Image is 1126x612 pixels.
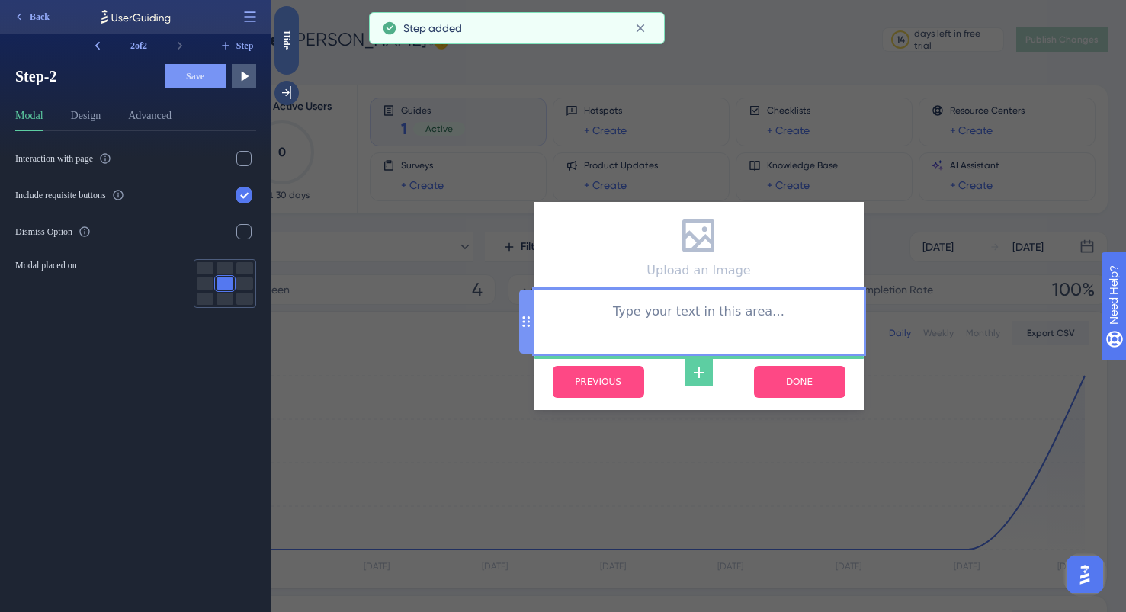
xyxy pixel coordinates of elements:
[128,107,172,131] button: Advanced
[403,19,462,37] span: Step added
[375,263,479,277] div: Upload an Image
[30,11,50,23] span: Back
[18,8,194,32] span: Use to navigate between the steps or end the guide (Next, Previous, Done).
[15,107,43,131] button: Modal
[15,66,152,87] span: Step-2
[186,70,204,82] span: Save
[236,40,254,52] span: Step
[15,189,106,201] div: Include requisite buttons
[1062,552,1108,598] iframe: UserGuiding AI Assistant Launcher
[71,107,101,131] button: Design
[15,226,72,238] div: Dismiss Option
[217,34,256,58] button: Step
[6,5,56,29] button: Back
[110,34,168,58] div: 2 of 2
[165,64,226,88] button: Save
[36,4,95,22] span: Need Help?
[15,152,93,165] div: Interaction with page
[15,259,77,271] span: Modal placed on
